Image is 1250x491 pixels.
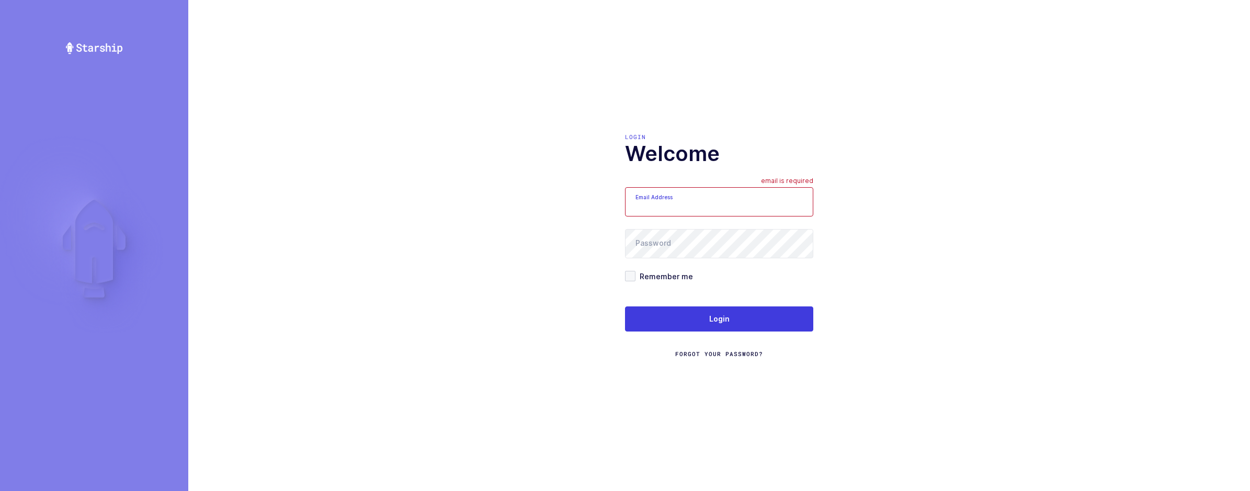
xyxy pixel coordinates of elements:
input: Password [625,229,813,258]
div: email is required [761,177,813,187]
h1: Welcome [625,141,813,166]
span: Remember me [635,271,693,281]
input: Email Address [625,187,813,216]
a: Forgot Your Password? [675,350,763,358]
img: Starship [65,42,123,54]
div: Login [625,133,813,141]
span: Login [709,314,730,324]
button: Login [625,306,813,332]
